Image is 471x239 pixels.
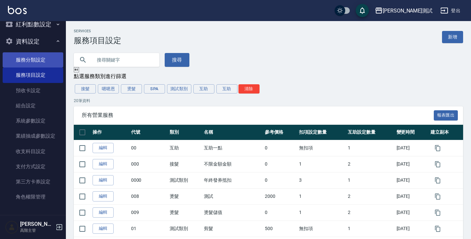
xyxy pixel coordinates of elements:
a: 服務分類設定 [3,52,63,67]
button: save [356,4,369,17]
h2: Services [74,29,121,33]
a: 第三方卡券設定 [3,174,63,189]
a: 新增 [442,31,463,43]
td: 1 [346,172,395,188]
td: 互助 [168,140,202,156]
td: 互助一點 [202,140,263,156]
th: 類別 [168,125,202,140]
span: 所有營業服務 [82,112,434,119]
a: 預收卡設定 [3,83,63,98]
td: 3 [297,172,346,188]
button: 接髮 [75,84,96,93]
th: 互助設定數量 [346,125,395,140]
button: SPA [144,84,165,93]
td: [DATE] [395,204,429,221]
th: 變更時間 [395,125,429,140]
button: 清除 [238,84,260,93]
button: 嗯嗯恩 [98,84,119,93]
td: 1 [346,140,395,156]
img: Person [5,221,18,234]
a: 報表匯出 [434,112,458,118]
td: 測試類別 [168,221,202,237]
a: 編輯 [93,191,114,201]
button: 互助 [193,84,214,93]
td: 0 [263,172,297,188]
td: 燙髮 [168,204,202,221]
button: 登出 [438,5,463,17]
td: [DATE] [395,140,429,156]
button: 報表匯出 [434,110,458,120]
td: 0 [263,140,297,156]
td: [DATE] [395,172,429,188]
a: 編輯 [93,143,114,153]
button: 互助 [216,84,237,93]
td: 2 [346,188,395,204]
td: 無扣項 [297,221,346,237]
button: 測試類別 [167,84,191,93]
h5: [PERSON_NAME] [20,221,54,227]
th: 操作 [91,125,129,140]
td: 不限金額金額 [202,156,263,172]
td: 2 [346,156,395,172]
h3: 服務項目設定 [74,36,121,45]
td: 測試類別 [168,172,202,188]
td: 2 [346,204,395,221]
th: 代號 [129,125,168,140]
td: [DATE] [395,188,429,204]
p: 高階主管 [20,227,54,233]
td: 燙髮 [168,188,202,204]
td: 測試 [202,188,263,204]
a: 業績抽成參數設定 [3,128,63,144]
button: 資料設定 [3,33,63,50]
td: [DATE] [395,221,429,237]
td: [DATE] [395,156,429,172]
button: 搜尋 [165,53,189,67]
td: 1 [297,156,346,172]
a: 編輯 [93,207,114,218]
td: 1 [297,188,346,204]
td: 01 [129,221,168,237]
td: 1 [297,204,346,221]
td: 燙髮儲值 [202,204,263,221]
button: 紅利點數設定 [3,16,63,33]
td: 500 [263,221,297,237]
a: 角色權限管理 [3,189,63,204]
td: 008 [129,188,168,204]
td: 0 [263,204,297,221]
td: 無扣項 [297,140,346,156]
td: 接髮 [168,156,202,172]
button: [PERSON_NAME]測試 [372,4,435,17]
a: 組合設定 [3,98,63,113]
a: 服務項目設定 [3,67,63,83]
th: 建立副本 [429,125,463,140]
td: 1 [346,221,395,237]
a: 收支科目設定 [3,144,63,159]
img: Logo [8,6,27,14]
td: 2000 [263,188,297,204]
div: 點選服務類別進行篩選 [74,73,463,80]
td: 0 [263,156,297,172]
th: 參考價格 [263,125,297,140]
a: 系統參數設定 [3,113,63,128]
td: 0000 [129,172,168,188]
th: 名稱 [202,125,263,140]
a: 編輯 [93,159,114,169]
td: 剪髮 [202,221,263,237]
a: 編輯 [93,175,114,185]
a: 支付方式設定 [3,159,63,174]
td: 000 [129,156,168,172]
input: 搜尋關鍵字 [92,51,154,69]
td: 009 [129,204,168,221]
td: 年終發券抵扣 [202,172,263,188]
th: 扣項設定數量 [297,125,346,140]
td: 00 [129,140,168,156]
p: 20 筆資料 [74,98,463,104]
a: 編輯 [93,224,114,234]
button: 燙髮 [121,84,142,93]
div: [PERSON_NAME]測試 [383,7,432,15]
